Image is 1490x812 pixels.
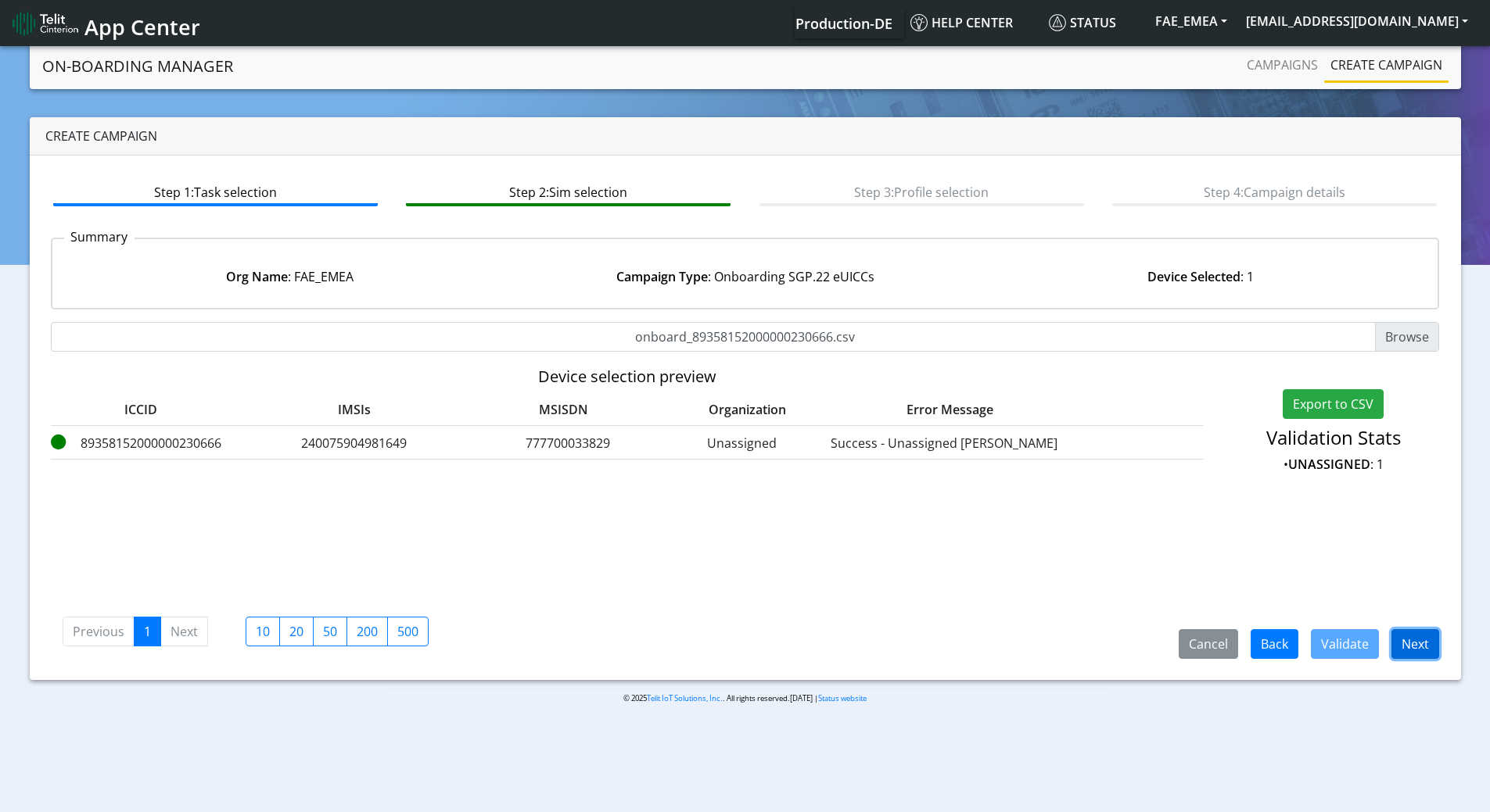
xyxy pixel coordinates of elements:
[279,617,314,646] label: 20
[1311,629,1379,659] button: Validate
[647,693,723,703] a: Telit IoT Solutions, Inc.
[84,13,200,41] span: App Center
[313,617,347,646] label: 50
[1324,49,1449,80] a: Create campaign
[62,267,517,286] div: : FAE_EMEA
[53,177,378,206] btn: Step 1: Task selection
[406,177,731,206] btn: Step 2: Sim selection
[1049,14,1116,31] span: Status
[64,227,135,246] p: Summary
[641,400,798,419] label: Organization
[1240,49,1324,80] a: Campaigns
[30,117,1461,156] div: Create campaign
[246,617,280,646] label: 10
[1227,455,1439,474] p: • : 1
[517,267,972,286] div: : Onboarding SGP.22 eUICCs
[1251,629,1298,659] button: Back
[1227,427,1439,449] h4: Validation Stats
[664,434,820,453] label: Unassigned
[910,14,928,31] img: knowledge.svg
[910,14,1013,31] span: Help center
[13,6,198,40] a: App Center
[1283,389,1384,419] button: Export to CSV
[818,693,867,703] a: Status website
[759,177,1084,206] btn: Step 3: Profile selection
[134,617,161,646] a: 1
[51,367,1205,386] h5: Device selection preview
[1288,456,1370,473] strong: UNASSIGNED
[226,268,288,285] strong: Org Name
[42,51,233,82] a: On-Boarding Manager
[973,267,1428,286] div: : 1
[1112,177,1437,206] btn: Step 4: Campaign details
[1049,14,1066,31] img: status.svg
[51,400,231,419] label: ICCID
[1391,629,1439,659] button: Next
[1146,7,1237,35] button: FAE_EMEA
[384,692,1106,704] p: © 2025 . All rights reserved.[DATE] |
[904,7,1043,38] a: Help center
[346,617,388,646] label: 200
[795,7,892,38] a: Your current platform instance
[478,434,658,453] label: 777700033829
[1237,7,1477,35] button: [EMAIL_ADDRESS][DOMAIN_NAME]
[1179,629,1238,659] button: Cancel
[237,434,472,453] label: 240075904981649
[1043,7,1146,38] a: Status
[616,268,708,285] strong: Campaign Type
[478,400,627,419] label: MSISDN
[1147,268,1240,285] strong: Device Selected
[13,11,78,36] img: logo-telit-cinterion-gw-new.png
[806,400,1040,419] label: Error Message
[51,434,231,453] label: 89358152000000230666
[237,400,472,419] label: IMSIs
[795,14,892,33] span: Production-DE
[827,434,1061,453] label: Success - Unassigned [PERSON_NAME]
[387,617,429,646] label: 500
